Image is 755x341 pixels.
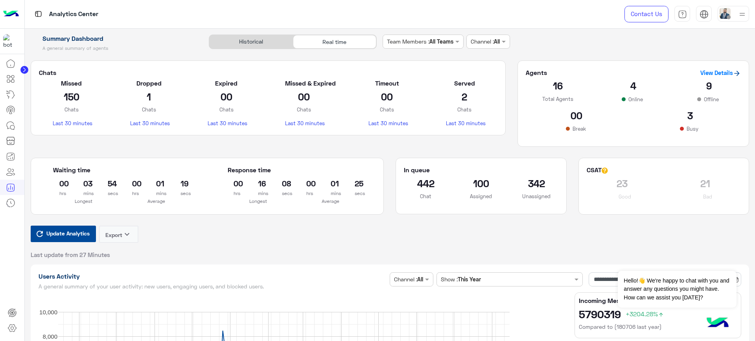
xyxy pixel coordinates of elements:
[49,9,98,20] p: Analytics Center
[306,177,307,190] h2: 00
[130,79,168,87] h5: Dropped
[526,69,547,77] h5: Agents
[601,79,665,92] h2: 4
[571,125,587,133] p: Break
[685,125,700,133] p: Busy
[526,109,628,122] h2: 00
[53,79,90,87] h5: Missed
[306,190,307,197] p: hrs
[678,10,687,19] img: tab
[31,45,200,51] h5: A general summary of agents
[39,283,387,290] h5: A general summary of your user activity: new users, engaging users, and blocked users.
[208,106,245,113] p: Chats
[53,90,90,103] h2: 150
[618,271,736,308] span: Hello!👋 We're happy to chat with you and answer any questions you might have. How can we assist y...
[579,297,737,305] h5: Incoming Messages
[33,9,43,19] img: tab
[587,166,608,174] h5: CSAT
[404,192,447,200] p: Chat
[53,106,90,113] p: Chats
[285,119,322,127] p: Last 30 minutes
[677,79,741,92] h2: 9
[83,190,84,197] p: mins
[627,95,645,103] p: Online
[42,333,57,340] text: 8,000
[285,106,322,113] p: Chats
[130,106,168,113] p: Chats
[234,177,234,190] h2: 00
[459,177,503,190] h2: 100
[720,8,731,19] img: userImage
[587,177,658,190] h2: 23
[39,309,57,315] text: 10,000
[737,9,747,19] img: profile
[3,34,17,48] img: 1403182699927242
[285,90,322,103] h2: 00
[674,6,690,22] a: tab
[31,35,200,42] h1: Summary Dashboard
[130,119,168,127] p: Last 30 minutes
[59,190,60,197] p: hrs
[228,166,271,174] h5: Response time
[626,310,664,317] span: +3204.28%
[368,106,406,113] p: Chats
[53,166,186,174] h5: Waiting time
[53,119,90,127] p: Last 30 minutes
[99,226,138,243] button: Exportkeyboard_arrow_down
[208,79,245,87] h5: Expired
[39,272,387,280] h1: Users Activity
[331,177,331,190] h2: 01
[446,119,483,127] p: Last 30 minutes
[579,308,737,320] h2: 5790319
[293,35,376,49] div: Real time
[31,251,110,259] span: Last update from 27 Minutes
[404,166,430,174] h5: In queue
[59,177,60,190] h2: 00
[526,95,589,103] p: Total Agents
[446,90,483,103] h2: 2
[368,79,406,87] h5: Timeout
[83,177,84,190] h2: 03
[300,197,361,205] p: Average
[459,192,503,200] p: Assigned
[130,90,168,103] h2: 1
[208,119,245,127] p: Last 30 minutes
[355,177,355,190] h2: 25
[617,193,633,201] p: Good
[624,6,668,22] a: Contact Us
[700,69,741,76] a: View Details
[368,90,406,103] h2: 00
[3,6,19,22] img: Logo
[579,323,737,331] h6: Compared to (180706 last year)
[702,193,714,201] p: Bad
[122,230,132,239] i: keyboard_arrow_down
[515,192,558,200] p: Unassigned
[285,79,322,87] h5: Missed & Expired
[702,95,720,103] p: Offline
[639,109,741,122] h2: 3
[208,90,245,103] h2: 00
[355,190,355,197] p: secs
[53,197,114,205] p: Longest
[44,228,92,239] span: Update Analytics
[180,177,181,190] h2: 19
[515,177,558,190] h2: 342
[700,10,709,19] img: tab
[180,190,181,197] p: secs
[704,310,731,337] img: hulul-logo.png
[39,69,497,77] h5: Chats
[331,190,331,197] p: mins
[670,177,741,190] h2: 21
[446,106,483,113] p: Chats
[368,119,406,127] p: Last 30 minutes
[446,79,483,87] h5: Served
